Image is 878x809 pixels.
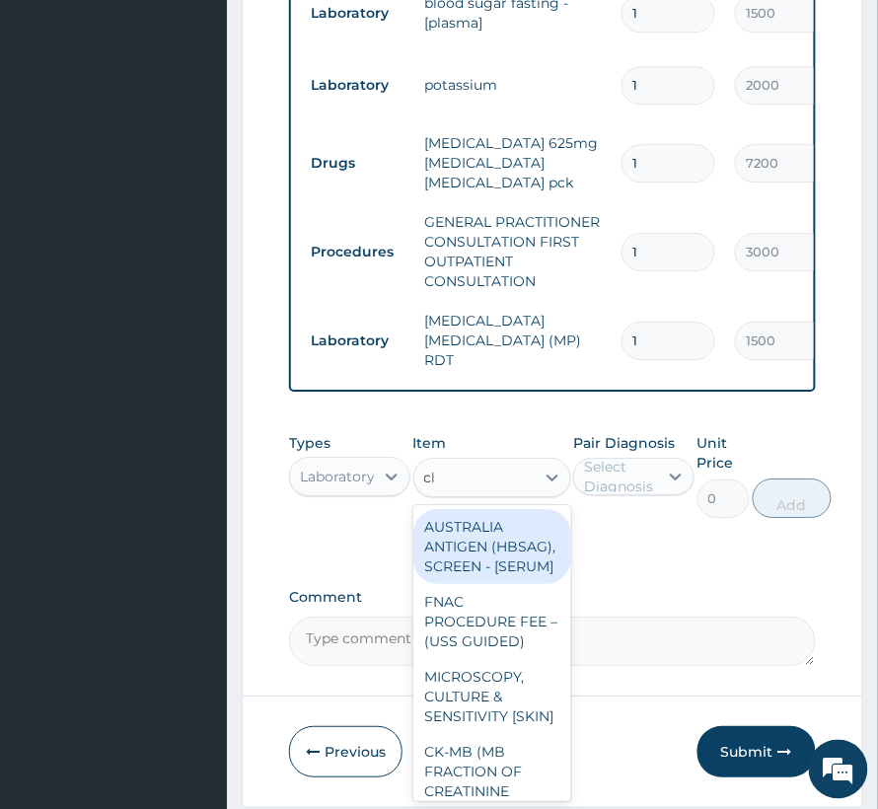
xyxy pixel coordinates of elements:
[10,539,376,608] textarea: Type your message and hit 'Enter'
[301,145,414,182] td: Drugs
[584,457,656,496] div: Select Diagnosis
[413,584,571,659] div: FNAC PROCEDURE FEE – (USS GUIDED)
[573,433,675,453] label: Pair Diagnosis
[300,467,375,486] div: Laboratory
[413,509,571,584] div: AUSTRALIA ANTIGEN (HBSAG), SCREEN - [SERUM]
[301,234,414,270] td: Procedures
[301,323,414,359] td: Laboratory
[414,123,612,202] td: [MEDICAL_DATA] 625mg [MEDICAL_DATA] [MEDICAL_DATA] pck
[37,99,80,148] img: d_794563401_company_1708531726252_794563401
[301,67,414,104] td: Laboratory
[413,659,571,734] div: MICROSCOPY, CULTURE & SENSITIVITY [SKIN]
[753,478,832,518] button: Add
[413,433,447,453] label: Item
[697,433,750,473] label: Unit Price
[114,249,272,448] span: We're online!
[103,110,331,136] div: Chat with us now
[324,10,371,57] div: Minimize live chat window
[414,65,612,105] td: potassium
[289,589,816,606] label: Comment
[414,202,612,301] td: GENERAL PRACTITIONER CONSULTATION FIRST OUTPATIENT CONSULTATION
[414,301,612,380] td: [MEDICAL_DATA] [MEDICAL_DATA] (MP) RDT
[289,435,330,452] label: Types
[289,726,402,777] button: Previous
[697,726,816,777] button: Submit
